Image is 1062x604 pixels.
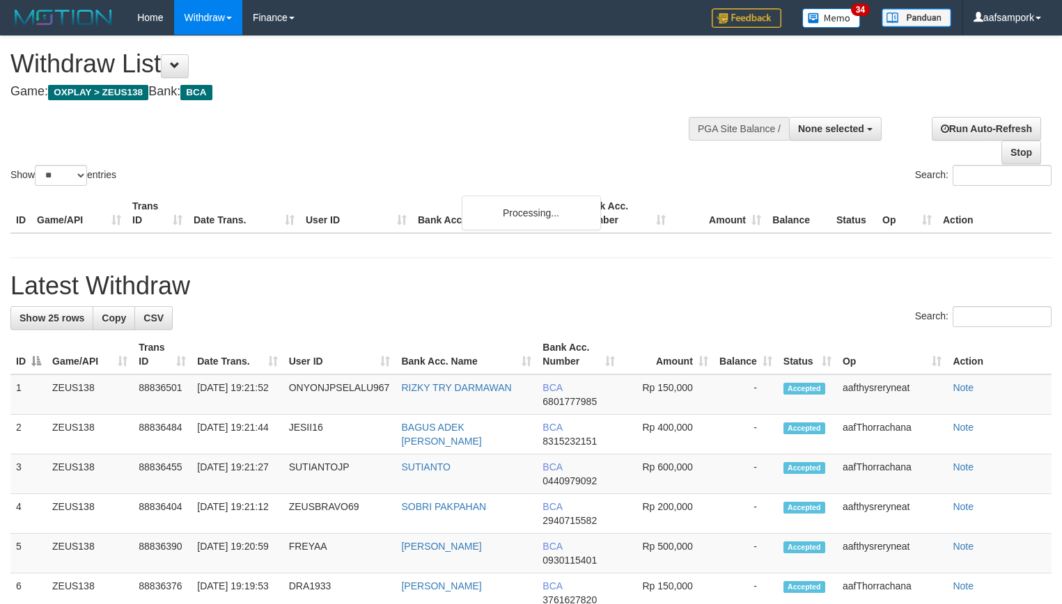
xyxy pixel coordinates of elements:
[953,165,1052,186] input: Search:
[10,494,47,534] td: 4
[882,8,951,27] img: panduan.png
[783,581,825,593] span: Accepted
[192,454,283,494] td: [DATE] 19:21:27
[396,335,537,374] th: Bank Acc. Name: activate to sort column ascending
[1001,141,1041,164] a: Stop
[47,494,133,534] td: ZEUS138
[47,454,133,494] td: ZEUS138
[714,374,778,415] td: -
[689,117,789,141] div: PGA Site Balance /
[48,85,148,100] span: OXPLAY > ZEUS138
[620,454,713,494] td: Rp 600,000
[10,374,47,415] td: 1
[283,374,396,415] td: ONYONJPSELALU967
[620,335,713,374] th: Amount: activate to sort column ascending
[192,335,283,374] th: Date Trans.: activate to sort column ascending
[401,461,451,472] a: SUTIANTO
[915,306,1052,327] label: Search:
[102,312,126,324] span: Copy
[10,272,1052,300] h1: Latest Withdraw
[10,50,694,78] h1: Withdraw List
[401,580,481,591] a: [PERSON_NAME]
[542,422,562,433] span: BCA
[542,555,597,566] span: Copy 0930115401 to clipboard
[783,422,825,434] span: Accepted
[714,415,778,454] td: -
[542,436,597,447] span: Copy 8315232151 to clipboard
[837,415,947,454] td: aafThorrachana
[798,123,864,134] span: None selected
[134,306,173,330] a: CSV
[401,501,486,512] a: SOBRI PAKPAHAN
[714,494,778,534] td: -
[10,7,116,28] img: MOTION_logo.png
[401,382,511,393] a: RIZKY TRY DARMAWAN
[188,193,300,233] th: Date Trans.
[35,165,87,186] select: Showentries
[401,541,481,552] a: [PERSON_NAME]
[714,335,778,374] th: Balance: activate to sort column ascending
[283,454,396,494] td: SUTIANTOJP
[542,541,562,552] span: BCA
[947,335,1052,374] th: Action
[671,193,767,233] th: Amount
[47,374,133,415] td: ZEUS138
[542,515,597,526] span: Copy 2940715582 to clipboard
[831,193,877,233] th: Status
[778,335,837,374] th: Status: activate to sort column ascending
[714,534,778,573] td: -
[133,454,192,494] td: 88836455
[19,312,84,324] span: Show 25 rows
[10,454,47,494] td: 3
[953,382,974,393] a: Note
[783,383,825,395] span: Accepted
[537,335,620,374] th: Bank Acc. Number: activate to sort column ascending
[10,165,116,186] label: Show entries
[783,462,825,474] span: Accepted
[542,461,562,472] span: BCA
[837,374,947,415] td: aafthysreryneat
[10,415,47,454] td: 2
[283,415,396,454] td: JESII16
[283,335,396,374] th: User ID: activate to sort column ascending
[620,494,713,534] td: Rp 200,000
[143,312,164,324] span: CSV
[133,415,192,454] td: 88836484
[127,193,188,233] th: Trans ID
[837,494,947,534] td: aafthysreryneat
[31,193,127,233] th: Game/API
[10,85,694,99] h4: Game: Bank:
[932,117,1041,141] a: Run Auto-Refresh
[620,374,713,415] td: Rp 150,000
[93,306,135,330] a: Copy
[712,8,781,28] img: Feedback.jpg
[953,580,974,591] a: Note
[542,501,562,512] span: BCA
[620,415,713,454] td: Rp 400,000
[542,580,562,591] span: BCA
[714,454,778,494] td: -
[953,541,974,552] a: Note
[576,193,671,233] th: Bank Acc. Number
[542,475,597,486] span: Copy 0440979092 to clipboard
[133,374,192,415] td: 88836501
[300,193,412,233] th: User ID
[877,193,937,233] th: Op
[953,422,974,433] a: Note
[542,396,597,407] span: Copy 6801777985 to clipboard
[47,415,133,454] td: ZEUS138
[837,454,947,494] td: aafThorrachana
[837,534,947,573] td: aafthysreryneat
[837,335,947,374] th: Op: activate to sort column ascending
[47,534,133,573] td: ZEUS138
[953,501,974,512] a: Note
[401,422,481,447] a: BAGUS ADEK [PERSON_NAME]
[802,8,861,28] img: Button%20Memo.svg
[192,494,283,534] td: [DATE] 19:21:12
[620,534,713,573] td: Rp 500,000
[283,534,396,573] td: FREYAA
[851,3,870,16] span: 34
[783,502,825,514] span: Accepted
[783,541,825,553] span: Accepted
[542,382,562,393] span: BCA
